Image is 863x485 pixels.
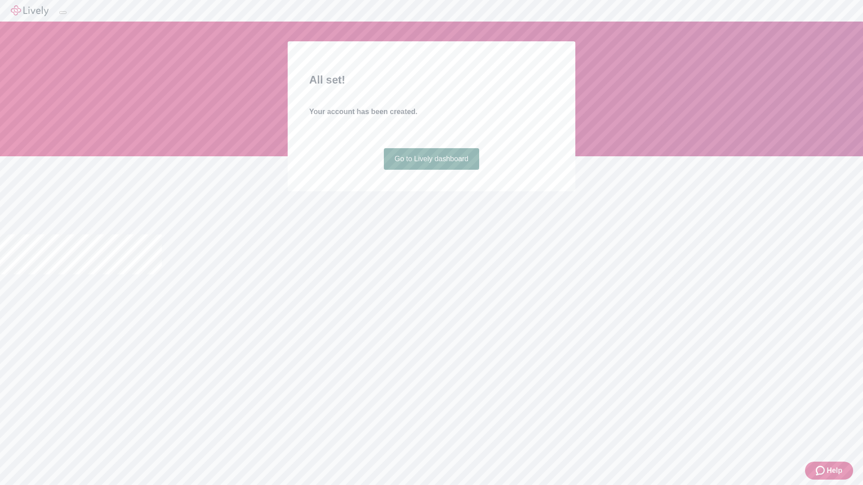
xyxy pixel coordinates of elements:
[384,148,480,170] a: Go to Lively dashboard
[827,465,842,476] span: Help
[805,462,853,480] button: Zendesk support iconHelp
[309,72,554,88] h2: All set!
[59,11,67,14] button: Log out
[309,106,554,117] h4: Your account has been created.
[11,5,49,16] img: Lively
[816,465,827,476] svg: Zendesk support icon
